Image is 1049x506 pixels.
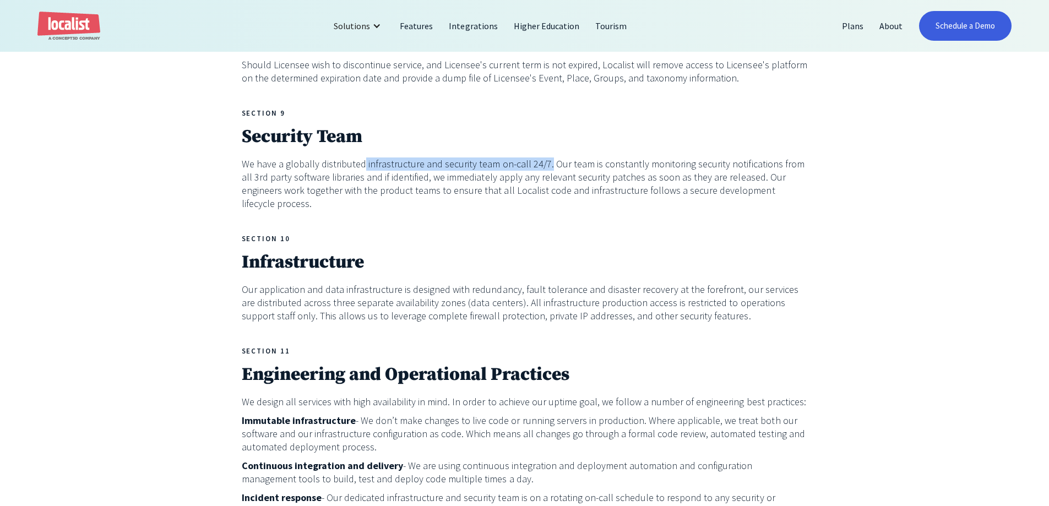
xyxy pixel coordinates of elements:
p: Our application and data infrastructure is designed with redundancy, fault tolerance and disaster... [242,283,808,323]
h2: Infrastructure [242,251,808,275]
a: Plans [834,13,872,39]
p: - We don’t make changes to live code or running servers in production. Where applicable, we treat... [242,414,808,454]
h5: SECTION 10 [242,235,808,243]
p: ‍ [242,216,808,229]
p: Should Licensee wish to discontinue service, and Licensee's current term is not expired, Localist... [242,58,808,85]
p: - We are using continuous integration and deployment automation and configuration management tool... [242,459,808,486]
a: Integrations [441,13,506,39]
p: ‍ [242,328,808,341]
a: Higher Education [506,13,588,39]
a: Tourism [588,13,635,39]
strong: Immutable infrastructure [242,414,356,427]
strong: Continuous integration and delivery [242,459,404,472]
h5: SECTION 11 [242,347,808,355]
a: Features [392,13,441,39]
h2: Engineering and Operational Practices [242,363,808,387]
div: Solutions [325,13,392,39]
a: Schedule a Demo [919,11,1012,41]
a: home [37,12,100,41]
h5: SECTION 9 [242,109,808,117]
strong: Incident response [242,491,322,504]
div: Solutions [334,19,370,32]
p: We design all services with high availability in mind. In order to achieve our uptime goal, we fo... [242,395,808,409]
a: About [872,13,911,39]
h2: Security Team [242,126,808,149]
p: ‍ [242,90,808,104]
p: We have a globally distributed infrastructure and security team on-call 24/7. Our team is constan... [242,157,808,210]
